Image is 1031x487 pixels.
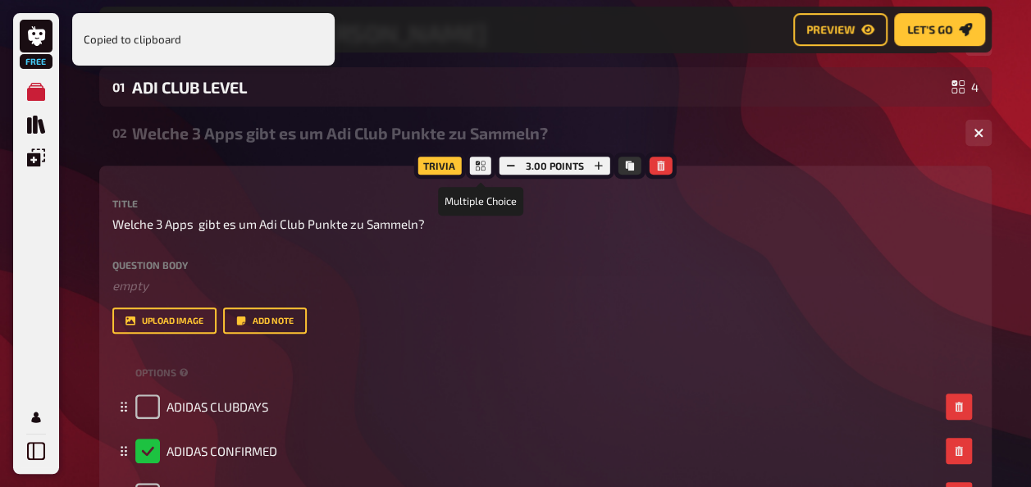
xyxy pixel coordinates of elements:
label: Title [112,198,979,208]
div: 01 [112,80,125,94]
div: Trivia [413,152,465,179]
div: ADI CLUB LEVEL [132,78,945,97]
a: Preview [793,13,887,46]
div: 02 [112,125,125,140]
span: ADIDAS CONFIRMED [167,444,277,458]
a: Let's go [894,13,985,46]
a: My Quizzes [20,75,52,108]
a: Quiz Library [20,108,52,141]
span: options [135,366,176,380]
div: 4 [951,80,979,93]
span: Free [21,57,51,66]
button: upload image [112,307,217,334]
span: ADIDAS CLUBDAYS [167,399,268,414]
span: Let's go [907,24,952,35]
div: 3.00 points [495,152,614,179]
a: Overlays [20,141,52,174]
a: My Account [20,401,52,434]
label: Question body [112,260,979,270]
div: Copied to clipboard [72,13,335,66]
button: Copy [618,157,641,175]
span: Welche 3 Apps gibt es um Adi Club Punkte zu Sammeln? [112,215,425,234]
div: Welche 3 Apps gibt es um Adi Club Punkte zu Sammeln? [132,124,952,143]
span: Preview [806,24,855,35]
button: Add note [223,307,307,334]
